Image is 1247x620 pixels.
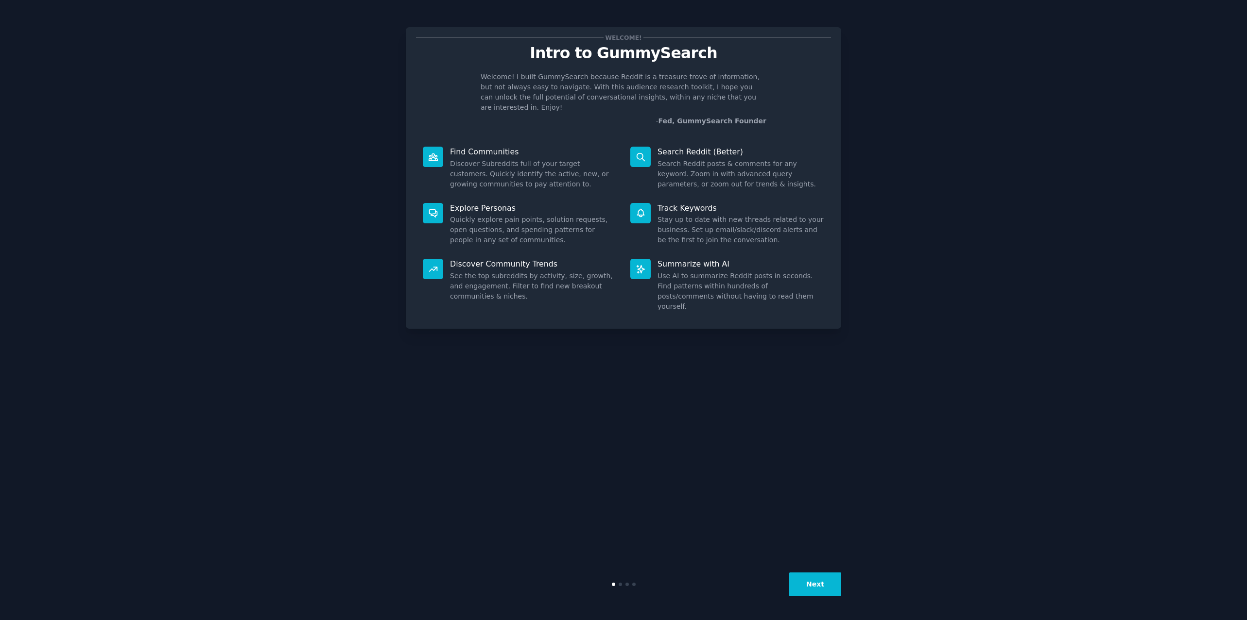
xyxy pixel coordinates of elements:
div: - [656,116,766,126]
dd: See the top subreddits by activity, size, growth, and engagement. Filter to find new breakout com... [450,271,617,302]
p: Find Communities [450,147,617,157]
p: Welcome! I built GummySearch because Reddit is a treasure trove of information, but not always ea... [481,72,766,113]
span: Welcome! [604,33,643,43]
p: Summarize with AI [658,259,824,269]
p: Discover Community Trends [450,259,617,269]
button: Next [789,572,841,596]
p: Track Keywords [658,203,824,213]
a: Fed, GummySearch Founder [658,117,766,125]
dd: Search Reddit posts & comments for any keyword. Zoom in with advanced query parameters, or zoom o... [658,159,824,189]
dd: Discover Subreddits full of your target customers. Quickly identify the active, new, or growing c... [450,159,617,189]
dd: Stay up to date with new threads related to your business. Set up email/slack/discord alerts and ... [658,215,824,245]
dd: Quickly explore pain points, solution requests, open questions, and spending patterns for people ... [450,215,617,245]
p: Explore Personas [450,203,617,213]
dd: Use AI to summarize Reddit posts in seconds. Find patterns within hundreds of posts/comments with... [658,271,824,312]
p: Intro to GummySearch [416,45,831,62]
p: Search Reddit (Better) [658,147,824,157]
